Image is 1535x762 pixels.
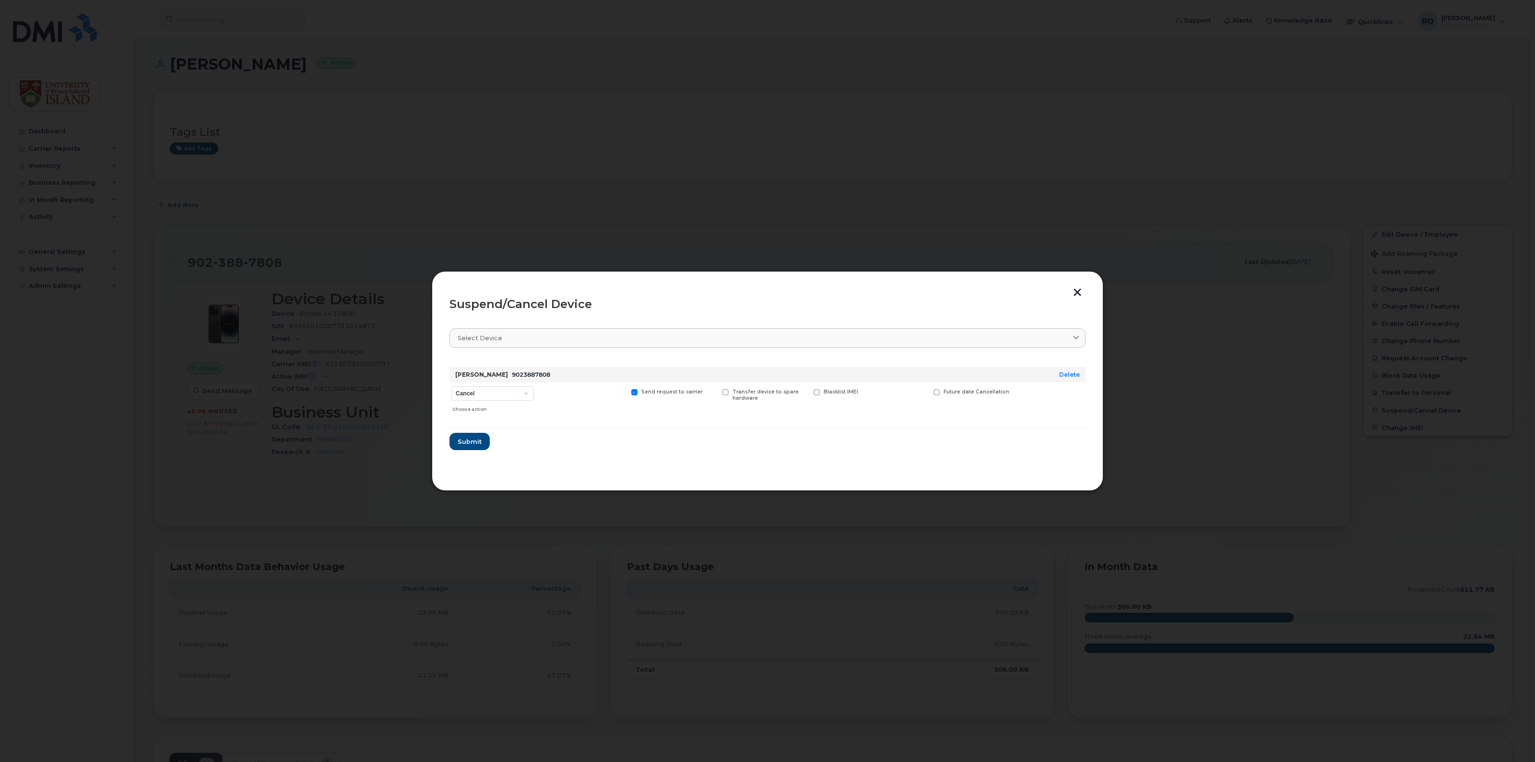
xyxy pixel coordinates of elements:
strong: [PERSON_NAME] [455,371,508,378]
span: Transfer device to spare hardware [732,389,799,401]
div: Choose action [452,402,534,413]
input: Future date Cancellation [922,389,927,394]
span: Send request to carrier [641,389,703,395]
input: Blacklist IMEI [802,389,807,394]
span: Blacklist IMEI [824,389,858,395]
span: Future date Cancellation [944,389,1009,395]
input: Transfer device to spare hardware [711,389,716,394]
div: Suspend/Cancel Device [449,298,1086,310]
button: Submit [449,433,490,450]
span: Select device [458,333,502,343]
span: 9023887808 [512,371,550,378]
a: Delete [1059,371,1080,378]
input: Send request to carrier [620,389,625,394]
a: Select device [449,328,1086,348]
span: Submit [458,437,482,446]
